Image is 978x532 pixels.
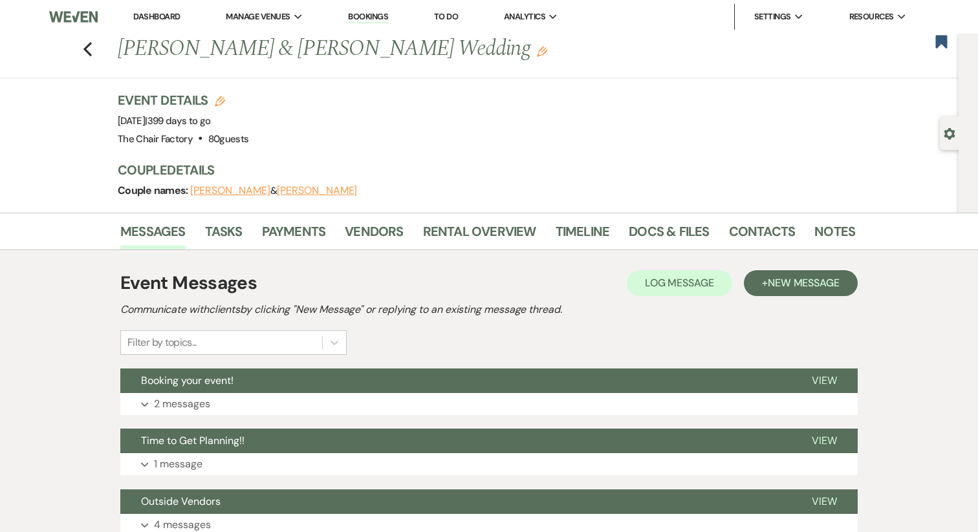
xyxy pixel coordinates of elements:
a: Messages [120,221,186,250]
button: [PERSON_NAME] [277,186,357,196]
button: Edit [537,45,547,57]
button: 1 message [120,453,858,475]
button: View [791,489,858,514]
a: Tasks [205,221,243,250]
a: Vendors [345,221,403,250]
button: View [791,429,858,453]
a: Rental Overview [423,221,536,250]
a: Docs & Files [629,221,709,250]
a: Contacts [729,221,796,250]
button: Booking your event! [120,368,791,393]
button: Outside Vendors [120,489,791,514]
button: Log Message [627,270,732,296]
div: Filter by topics... [127,335,197,350]
p: 1 message [154,456,202,473]
h3: Couple Details [118,161,842,179]
a: Payments [262,221,326,250]
a: Bookings [348,11,388,23]
a: Dashboard [133,11,180,22]
img: Weven Logo [49,3,98,30]
button: Time to Get Planning!! [120,429,791,453]
h1: Event Messages [120,270,257,297]
span: Settings [754,10,791,23]
a: Timeline [556,221,610,250]
button: 2 messages [120,393,858,415]
span: Log Message [645,276,714,290]
span: Analytics [504,10,545,23]
span: Time to Get Planning!! [141,434,244,447]
button: View [791,368,858,393]
span: View [812,434,837,447]
span: 80 guests [208,133,249,145]
span: Outside Vendors [141,495,221,508]
span: Manage Venues [226,10,290,23]
button: [PERSON_NAME] [190,186,270,196]
span: [DATE] [118,114,211,127]
span: New Message [768,276,840,290]
a: Notes [814,221,855,250]
span: Booking your event! [141,374,234,387]
button: Open lead details [944,127,955,139]
span: Couple names: [118,184,190,197]
h3: Event Details [118,91,248,109]
h2: Communicate with clients by clicking "New Message" or replying to an existing message thread. [120,302,858,317]
span: 399 days to go [147,114,211,127]
span: | [145,114,210,127]
a: To Do [434,11,458,22]
span: & [190,184,357,197]
h1: [PERSON_NAME] & [PERSON_NAME] Wedding [118,34,697,65]
button: +New Message [744,270,858,296]
span: View [812,495,837,508]
span: The Chair Factory [118,133,193,145]
span: View [812,374,837,387]
span: Resources [849,10,894,23]
p: 2 messages [154,396,210,412]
